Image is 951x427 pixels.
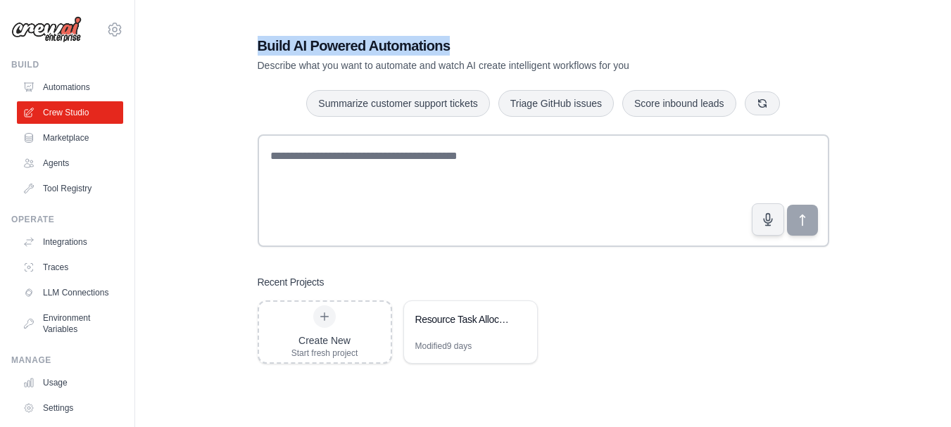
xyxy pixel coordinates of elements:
[11,59,123,70] div: Build
[11,16,82,43] img: Logo
[258,275,325,289] h3: Recent Projects
[498,90,614,117] button: Triage GitHub issues
[622,90,736,117] button: Score inbound leads
[17,281,123,304] a: LLM Connections
[17,397,123,419] a: Settings
[17,101,123,124] a: Crew Studio
[258,58,731,72] p: Describe what you want to automate and watch AI create intelligent workflows for you
[415,312,512,326] div: Resource Task Allocation System
[752,203,784,236] button: Click to speak your automation idea
[291,348,358,359] div: Start fresh project
[17,177,123,200] a: Tool Registry
[881,359,951,427] iframe: Chat Widget
[306,90,489,117] button: Summarize customer support tickets
[291,333,358,348] div: Create New
[17,127,123,149] a: Marketplace
[17,371,123,394] a: Usage
[258,36,731,56] h1: Build AI Powered Automations
[17,256,123,279] a: Traces
[17,231,123,253] a: Integrations
[17,152,123,174] a: Agents
[11,355,123,366] div: Manage
[11,214,123,225] div: Operate
[745,91,780,115] button: Get new suggestions
[415,340,472,352] div: Modified 9 days
[17,76,123,98] a: Automations
[17,307,123,340] a: Environment Variables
